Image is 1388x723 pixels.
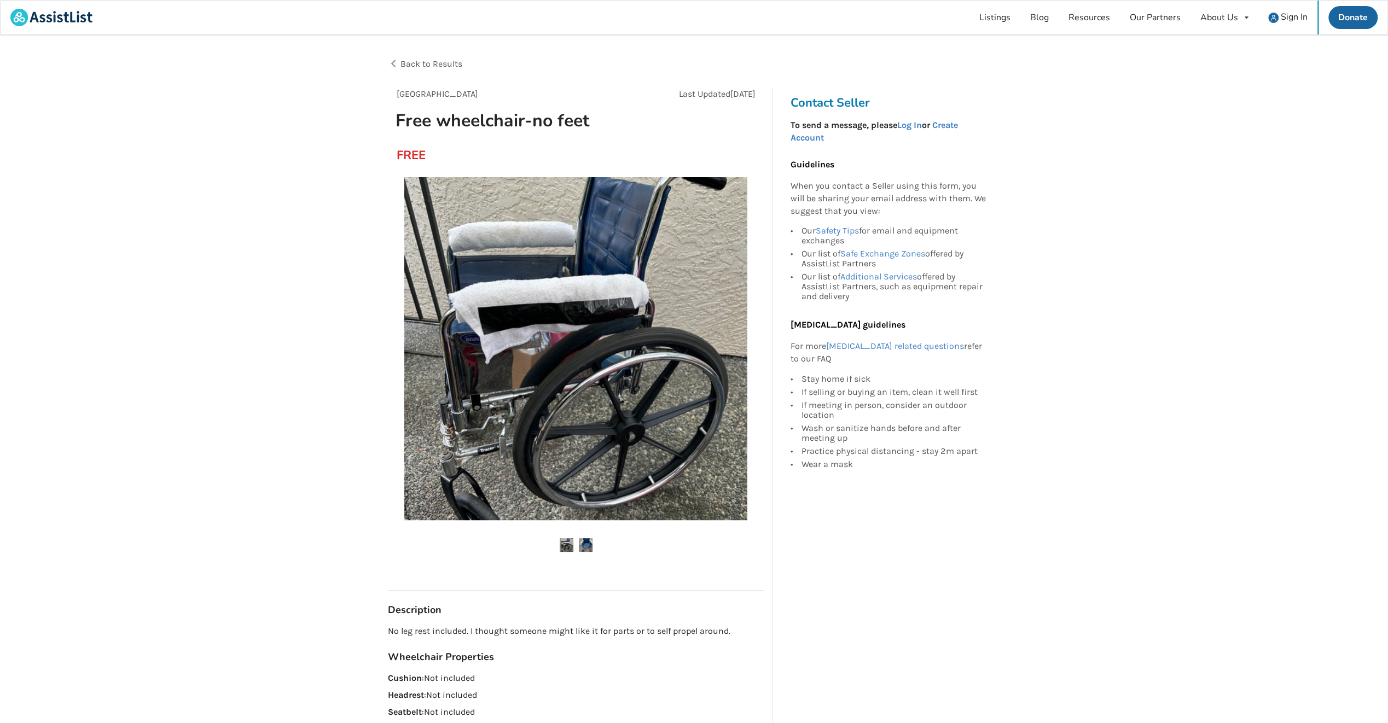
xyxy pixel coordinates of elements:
[579,538,593,552] img: free wheelchair-no feet-wheelchair-mobility-north vancouver-assistlist-listing
[801,270,986,301] div: Our list of offered by AssistList Partners, such as equipment repair and delivery
[560,538,573,552] img: free wheelchair-no feet-wheelchair-mobility-north vancouver-assistlist-listing
[388,689,764,702] p: : Not included
[790,340,986,365] p: For more refer to our FAQ
[969,1,1020,34] a: Listings
[730,89,755,99] span: [DATE]
[801,386,986,399] div: If selling or buying an item, clean it well first
[678,89,730,99] span: Last Updated
[387,109,646,132] h1: Free wheelchair-no feet
[1281,11,1308,23] span: Sign In
[801,226,986,247] div: Our for email and equipment exchanges
[388,706,764,719] p: : Not included
[388,651,764,663] h3: Wheelchair Properties
[10,9,92,26] img: assistlist-logo
[826,341,963,351] a: [MEDICAL_DATA] related questions
[388,672,764,685] p: : Not included
[840,271,916,282] a: Additional Services
[397,89,478,99] span: [GEOGRAPHIC_DATA]
[1020,1,1059,34] a: Blog
[388,707,422,717] strong: Seatbelt
[801,445,986,458] div: Practice physical distancing - stay 2m apart
[801,374,986,386] div: Stay home if sick
[790,319,905,330] b: [MEDICAL_DATA] guidelines
[790,159,834,170] b: Guidelines
[388,625,764,638] p: No leg rest included. I thought someone might like it for parts or to self propel around.
[815,225,858,236] a: Safety Tips
[801,399,986,422] div: If meeting in person, consider an outdoor location
[790,95,991,110] h3: Contact Seller
[1120,1,1190,34] a: Our Partners
[388,690,424,700] strong: Headrest
[388,673,422,683] strong: Cushion
[1059,1,1120,34] a: Resources
[801,247,986,270] div: Our list of offered by AssistList Partners
[790,120,957,143] strong: To send a message, please or
[1328,6,1378,29] a: Donate
[840,248,925,259] a: Safe Exchange Zones
[1200,13,1238,22] div: About Us
[801,422,986,445] div: Wash or sanitize hands before and after meeting up
[400,59,462,69] span: Back to Results
[397,148,403,163] div: FREE
[404,177,747,520] img: free wheelchair-no feet-wheelchair-mobility-north vancouver-assistlist-listing
[801,458,986,469] div: Wear a mask
[1268,13,1279,23] img: user icon
[790,180,986,218] p: When you contact a Seller using this form, you will be sharing your email address with them. We s...
[1258,1,1317,34] a: user icon Sign In
[388,604,764,616] h3: Description
[897,120,921,130] a: Log In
